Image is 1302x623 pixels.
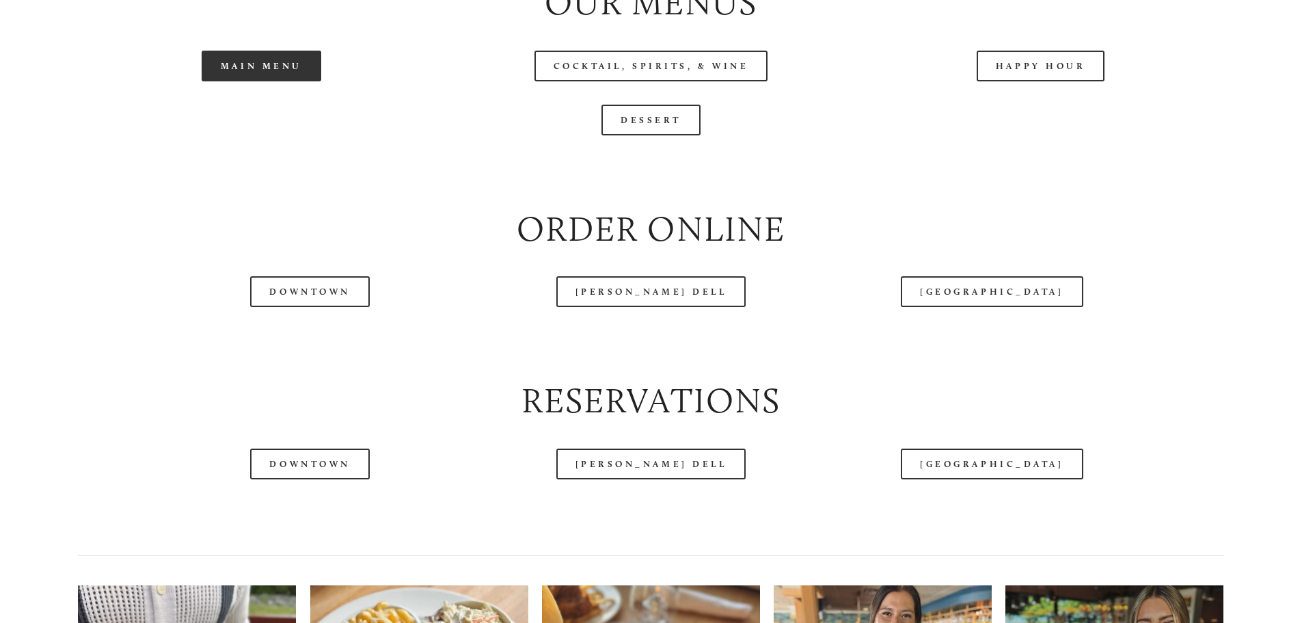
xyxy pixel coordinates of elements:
[556,276,746,307] a: [PERSON_NAME] Dell
[250,449,369,479] a: Downtown
[901,449,1083,479] a: [GEOGRAPHIC_DATA]
[78,205,1223,254] h2: Order Online
[901,276,1083,307] a: [GEOGRAPHIC_DATA]
[78,377,1223,425] h2: Reservations
[250,276,369,307] a: Downtown
[556,449,746,479] a: [PERSON_NAME] Dell
[601,105,701,135] a: Dessert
